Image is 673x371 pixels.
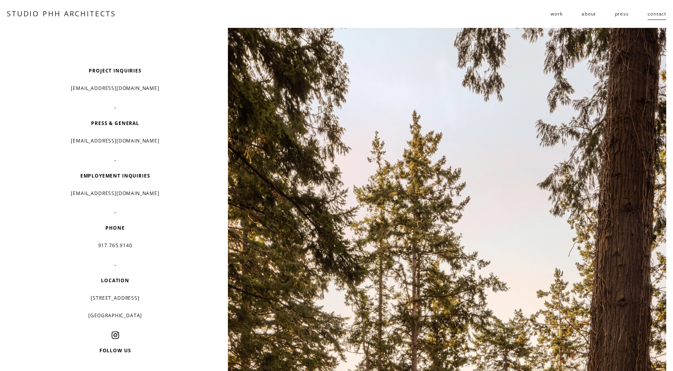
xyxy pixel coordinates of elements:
p: _ [34,205,196,217]
a: folder dropdown [550,8,562,20]
p: [STREET_ADDRESS] [34,292,196,304]
a: contact [648,8,666,20]
p: _ [34,100,196,112]
span: work [550,8,562,20]
a: STUDIO PHH ARCHITECTS [7,9,116,18]
p: _ [34,257,196,269]
p: [EMAIL_ADDRESS][DOMAIN_NAME] [34,82,196,94]
strong: PHONE [105,225,124,231]
strong: PRESS & GENERAL [91,120,139,127]
a: press [615,8,629,20]
strong: LOCATION [101,277,129,284]
p: [GEOGRAPHIC_DATA] [34,310,196,322]
strong: FOLLOW US [99,347,131,354]
a: about [582,8,596,20]
p: 917.765.9140 [34,240,196,252]
p: _ [34,152,196,164]
p: _ [34,327,196,339]
p: [EMAIL_ADDRESS][DOMAIN_NAME] [34,135,196,147]
p: [EMAIL_ADDRESS][DOMAIN_NAME] [34,187,196,199]
strong: EMPLOYEMENT INQUIRIES [80,172,150,179]
strong: PROJECT INQUIRIES [89,67,141,74]
a: Instagram [111,331,119,339]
